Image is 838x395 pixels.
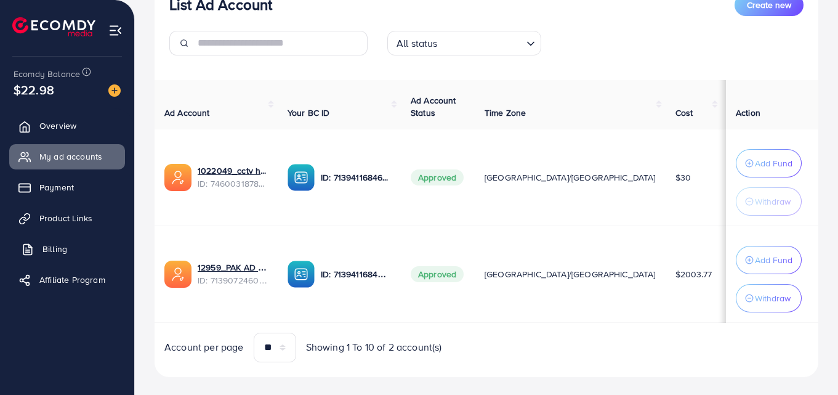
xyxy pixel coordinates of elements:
[485,107,526,119] span: Time Zone
[394,35,440,52] span: All status
[755,253,792,267] p: Add Fund
[42,243,67,255] span: Billing
[39,212,92,224] span: Product Links
[198,165,268,177] a: 1022049_cctv home_1736924029854
[198,274,268,287] span: ID: 7139072460292390914
[485,171,656,184] span: [GEOGRAPHIC_DATA]/[GEOGRAPHIC_DATA]
[736,107,760,119] span: Action
[198,165,268,190] div: <span class='underline'>1022049_cctv home_1736924029854</span></br>7460031878360481809
[736,187,802,216] button: Withdraw
[14,81,54,99] span: $22.98
[675,268,712,280] span: $2003.77
[411,169,464,185] span: Approved
[306,340,442,354] span: Showing 1 To 10 of 2 account(s)
[387,31,541,55] div: Search for option
[755,194,791,209] p: Withdraw
[198,177,268,190] span: ID: 7460031878360481809
[411,266,464,282] span: Approved
[675,107,693,119] span: Cost
[321,267,391,282] p: ID: 7139411684690509825
[12,17,95,36] img: logo
[198,261,268,274] a: 12959_PAK AD ACCOUNT_1662273838044
[755,291,791,306] p: Withdraw
[321,170,391,185] p: ID: 7139411684690509825
[9,267,125,292] a: Affiliate Program
[198,261,268,287] div: <span class='underline'>12959_PAK AD ACCOUNT_1662273838044</span></br>7139072460292390914
[164,107,210,119] span: Ad Account
[288,164,315,191] img: ic-ba-acc.ded83a64.svg
[441,32,522,52] input: Search for option
[786,340,829,386] iframe: Chat
[39,150,102,163] span: My ad accounts
[411,94,456,119] span: Ad Account Status
[736,246,802,274] button: Add Fund
[9,175,125,200] a: Payment
[288,107,330,119] span: Your BC ID
[164,164,191,191] img: ic-ads-acc.e4c84228.svg
[9,237,125,261] a: Billing
[108,84,121,97] img: image
[9,206,125,230] a: Product Links
[164,261,191,288] img: ic-ads-acc.e4c84228.svg
[755,156,792,171] p: Add Fund
[736,284,802,312] button: Withdraw
[164,340,244,354] span: Account per page
[108,23,123,38] img: menu
[39,120,76,132] span: Overview
[39,274,105,286] span: Affiliate Program
[9,144,125,169] a: My ad accounts
[39,181,74,193] span: Payment
[288,261,315,288] img: ic-ba-acc.ded83a64.svg
[14,68,80,80] span: Ecomdy Balance
[736,149,802,177] button: Add Fund
[9,113,125,138] a: Overview
[675,171,691,184] span: $30
[485,268,656,280] span: [GEOGRAPHIC_DATA]/[GEOGRAPHIC_DATA]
